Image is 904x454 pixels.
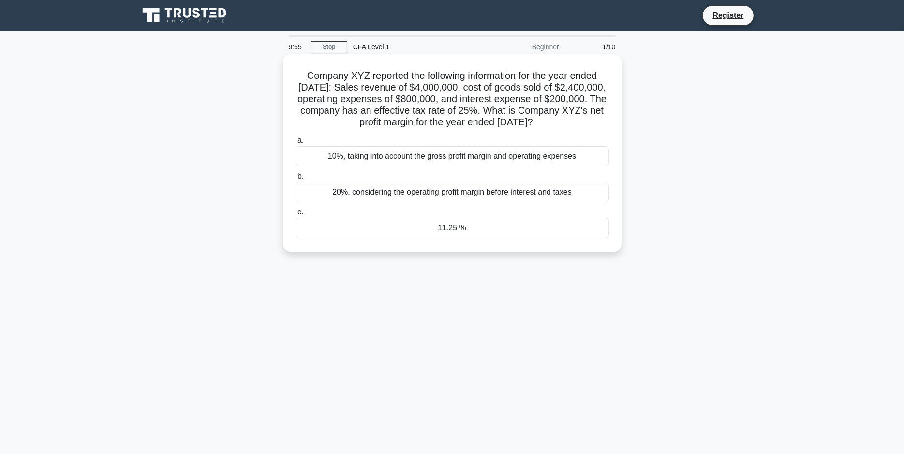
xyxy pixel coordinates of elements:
a: Register [707,9,749,21]
div: 10%, taking into account the gross profit margin and operating expenses [296,146,609,166]
div: 9:55 [283,37,311,57]
div: 20%, considering the operating profit margin before interest and taxes [296,182,609,202]
div: CFA Level 1 [347,37,480,57]
span: c. [297,208,303,216]
div: 11.25 % [296,218,609,238]
span: b. [297,172,304,180]
div: 1/10 [565,37,622,57]
h5: Company XYZ reported the following information for the year ended [DATE]: Sales revenue of $4,000... [295,70,610,129]
a: Stop [311,41,347,53]
span: a. [297,136,304,144]
div: Beginner [480,37,565,57]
